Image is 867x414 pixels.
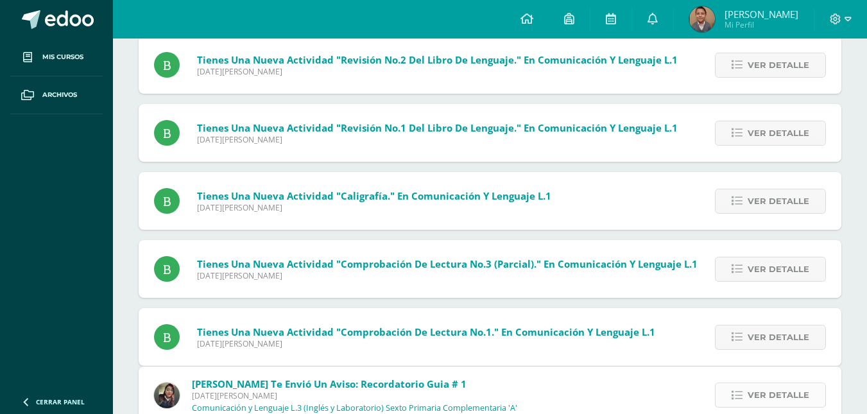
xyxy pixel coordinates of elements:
[748,121,809,145] span: Ver detalle
[42,90,77,100] span: Archivos
[192,377,467,390] span: [PERSON_NAME] te envió un aviso: Recordatorio Guia # 1
[154,383,180,408] img: f727c7009b8e908c37d274233f9e6ae1.png
[197,270,698,281] span: [DATE][PERSON_NAME]
[192,390,517,401] span: [DATE][PERSON_NAME]
[748,189,809,213] span: Ver detalle
[197,202,551,213] span: [DATE][PERSON_NAME]
[197,134,678,145] span: [DATE][PERSON_NAME]
[197,66,678,77] span: [DATE][PERSON_NAME]
[197,257,698,270] span: Tienes una nueva actividad "Comprobación de lectura No.3 (Parcial)." En Comunicación y Lenguaje L.1
[197,121,678,134] span: Tienes una nueva actividad "Revisión No.1 del libro de lenguaje." En Comunicación y Lenguaje L.1
[725,19,798,30] span: Mi Perfil
[725,8,798,21] span: [PERSON_NAME]
[197,189,551,202] span: Tienes una nueva actividad "Caligrafía." En Comunicación y Lenguaje L.1
[36,397,85,406] span: Cerrar panel
[192,403,517,413] p: Comunicación y Lenguaje L.3 (Inglés y Laboratorio) Sexto Primaria Complementaria 'A'
[42,52,83,62] span: Mis cursos
[748,257,809,281] span: Ver detalle
[689,6,715,32] img: 6c33f80cdfb6c142afc4da0445d42f97.png
[748,325,809,349] span: Ver detalle
[197,338,655,349] span: [DATE][PERSON_NAME]
[197,325,655,338] span: Tienes una nueva actividad "Comprobación de lectura No.1." En Comunicación y Lenguaje L.1
[748,383,809,407] span: Ver detalle
[197,53,678,66] span: Tienes una nueva actividad "Revisión No.2 del libro de lenguaje." En Comunicación y Lenguaje L.1
[10,39,103,76] a: Mis cursos
[10,76,103,114] a: Archivos
[748,53,809,77] span: Ver detalle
